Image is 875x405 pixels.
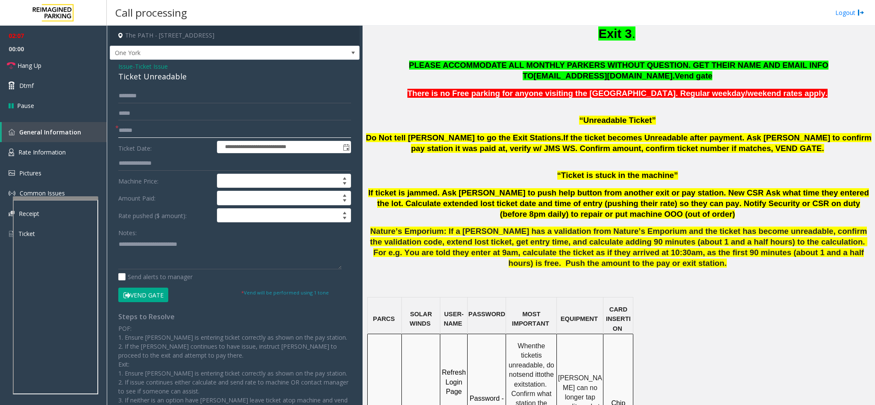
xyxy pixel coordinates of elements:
span: EQUIPMENT [561,315,598,322]
label: Rate pushed ($ amount): [116,208,215,223]
span: is unreadable, do not [509,352,556,378]
span: Pictures [19,169,41,177]
span: When [518,342,536,350]
a: General Information [2,122,107,142]
span: If ticket is jammed. Ask [PERSON_NAME] to push help button from another exit or pay station. New ... [368,188,869,219]
span: E [458,320,462,327]
img: 'icon' [9,149,14,156]
span: Pause [17,101,34,110]
span: - [462,311,464,318]
span: N [617,325,622,332]
span: CARD INSERTIO [606,306,631,332]
span: Issue [118,62,133,71]
button: Vend Gate [118,288,168,302]
span: the exit [514,371,556,388]
small: Vend will be performed using 1 tone [241,289,329,296]
img: 'icon' [9,230,14,238]
span: Nature’s Emporium: If a [PERSON_NAME] has a validation from Nature’s Emporium and the ticket has ... [370,227,867,267]
span: Decrease value [339,198,351,205]
span: PARCS [373,315,395,322]
label: Send alerts to manager [118,272,193,281]
span: [EMAIL_ADDRESS][DOMAIN_NAME]. [533,71,675,80]
span: to [538,371,544,378]
span: “Ticket is stuck in the machine” [557,171,678,180]
span: USER [444,311,462,318]
span: One York [110,46,310,60]
span: MOST IMPORTANT [512,311,549,327]
span: Common Issues [20,189,65,197]
span: - [133,62,168,70]
img: 'icon' [9,170,15,176]
img: 'icon' [9,211,15,216]
span: Refresh Login Page [442,369,468,395]
span: Decrease value [339,181,351,188]
span: send it [518,371,538,378]
span: Rate Information [18,148,66,156]
span: Password - [470,395,504,402]
span: Decrease value [339,216,351,222]
img: logout [857,8,864,17]
span: If the ticket becomes Unreadable after payment. Ask [PERSON_NAME] to confirm pay station it was p... [411,133,871,153]
label: Machine Price: [116,174,215,188]
span: Dtmf [19,81,34,90]
div: Ticket Unreadable [118,71,351,82]
span: PASSWORD [468,311,505,318]
span: General Information [19,128,81,136]
span: Do Not tell [PERSON_NAME] to go the Exit Stations. [366,133,563,142]
span: PLEASE ACCOMMODATE ALL MONTHLY PARKERS WITHOUT QUESTION. GET THEIR NAME AND EMAIL INFO TO [409,61,828,80]
label: Amount Paid: [116,191,215,205]
span: SOLAR WINDS [410,311,433,327]
label: Notes: [118,225,137,237]
h3: Call processing [111,2,191,23]
span: Vend gate [675,71,712,80]
span: There is no Free parking for anyone visiting the [GEOGRAPHIC_DATA]. Regular weekday/weekend rates... [407,89,828,98]
span: Ticket Issue [135,62,168,71]
span: Increase value [339,191,351,198]
h4: Steps to Resolve [118,313,351,321]
label: Ticket Date: [116,141,215,154]
span: Hang Up [18,61,41,70]
span: NAM [444,320,458,327]
span: “Unreadable Ticket” [579,116,656,125]
img: 'icon' [9,129,15,135]
img: 'icon' [9,190,15,197]
span: . [632,26,635,41]
span: Increase value [339,174,351,181]
h4: The PATH - [STREET_ADDRESS] [110,26,360,46]
span: Toggle popup [341,141,351,153]
span: Increase value [339,209,351,216]
a: Logout [835,8,864,17]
